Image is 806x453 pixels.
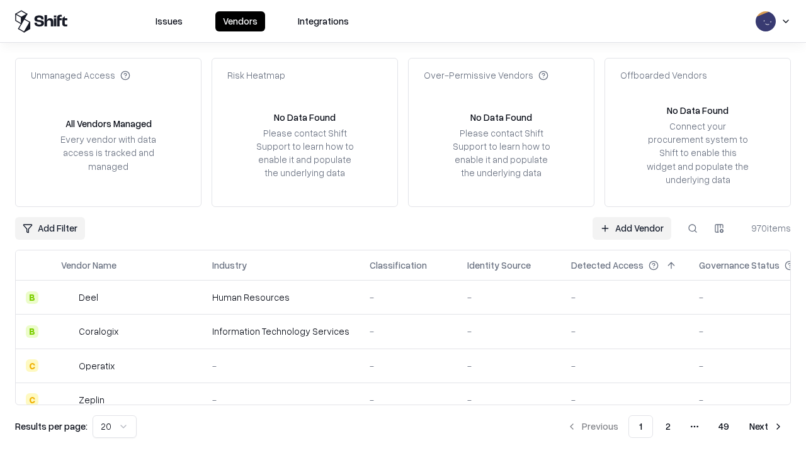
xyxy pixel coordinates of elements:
[15,420,88,433] p: Results per page:
[571,359,679,372] div: -
[593,217,671,240] a: Add Vendor
[79,291,98,304] div: Deel
[370,325,447,338] div: -
[79,359,115,372] div: Operatix
[61,325,74,338] img: Coralogix
[79,325,118,338] div: Coralogix
[699,259,780,272] div: Governance Status
[212,259,247,272] div: Industry
[26,291,38,304] div: B
[467,291,551,304] div: -
[26,393,38,406] div: C
[370,393,447,406] div: -
[449,126,553,180] div: Please contact Shift Support to learn how to enable it and populate the underlying data
[470,111,532,124] div: No Data Found
[424,69,548,82] div: Over-Permissive Vendors
[290,11,356,31] button: Integrations
[215,11,265,31] button: Vendors
[571,393,679,406] div: -
[571,291,679,304] div: -
[61,291,74,304] img: Deel
[212,291,349,304] div: Human Resources
[559,415,791,438] nav: pagination
[253,126,357,180] div: Please contact Shift Support to learn how to enable it and populate the underlying data
[26,325,38,338] div: B
[227,69,285,82] div: Risk Heatmap
[65,117,152,130] div: All Vendors Managed
[212,359,349,372] div: -
[467,325,551,338] div: -
[370,259,427,272] div: Classification
[56,133,161,172] div: Every vendor with data access is tracked and managed
[370,291,447,304] div: -
[467,393,551,406] div: -
[61,259,116,272] div: Vendor Name
[26,359,38,372] div: C
[212,393,349,406] div: -
[628,415,653,438] button: 1
[61,359,74,372] img: Operatix
[708,415,739,438] button: 49
[742,415,791,438] button: Next
[79,393,105,406] div: Zeplin
[571,325,679,338] div: -
[148,11,190,31] button: Issues
[370,359,447,372] div: -
[620,69,707,82] div: Offboarded Vendors
[274,111,336,124] div: No Data Found
[645,120,750,186] div: Connect your procurement system to Shift to enable this widget and populate the underlying data
[656,415,681,438] button: 2
[15,217,85,240] button: Add Filter
[467,359,551,372] div: -
[741,221,791,235] div: 970 items
[61,393,74,406] img: Zeplin
[212,325,349,338] div: Information Technology Services
[667,104,729,117] div: No Data Found
[467,259,531,272] div: Identity Source
[571,259,644,272] div: Detected Access
[31,69,130,82] div: Unmanaged Access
